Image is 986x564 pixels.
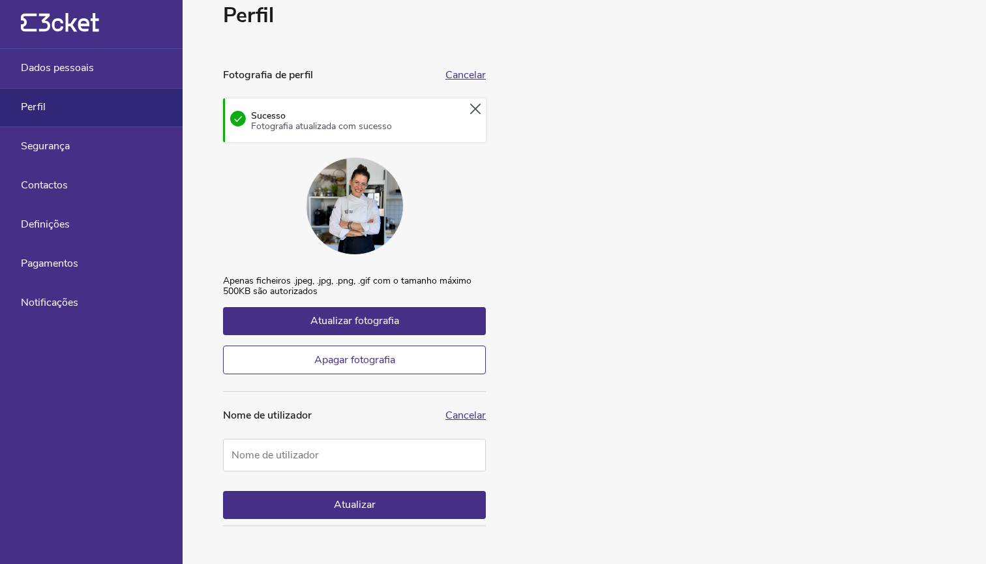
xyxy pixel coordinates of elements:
[223,1,486,30] h1: Perfil
[246,111,392,132] div: Sucesso
[21,62,94,74] span: Dados pessoais
[21,26,99,35] a: {' '}
[310,314,399,328] span: Atualizar fotografia
[21,258,78,269] span: Pagamentos
[223,491,486,518] button: Atualizar
[445,409,486,421] button: Cancelar
[21,101,46,113] span: Perfil
[21,179,68,191] span: Contactos
[21,14,37,32] g: {' '}
[223,276,486,307] span: Apenas ficheiros .jpeg, .jpg, .png, .gif com o tamanho máximo 500KB são autorizados
[223,408,438,423] div: Nome de utilizador
[223,346,486,374] button: Apagar fotografia
[251,121,392,132] div: Fotografia atualizada com sucesso
[21,140,70,152] span: Segurança
[21,297,78,308] span: Notificações
[223,67,438,83] div: Fotografia de perfil
[223,439,486,471] input: Nome de utilizador
[445,69,486,81] button: Cancelar
[21,218,70,230] span: Definições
